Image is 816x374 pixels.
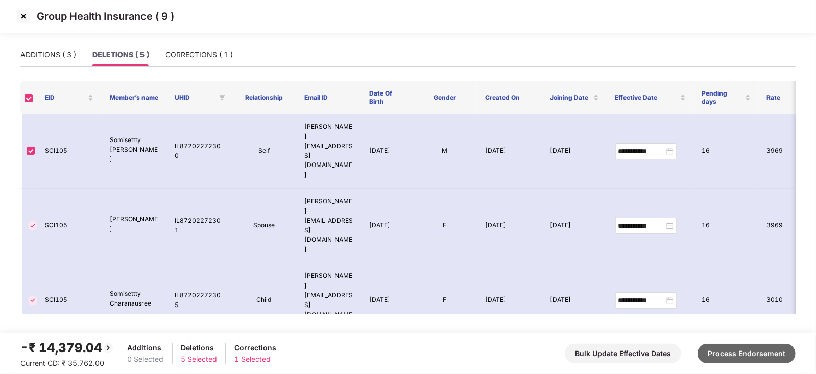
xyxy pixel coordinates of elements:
td: SCI105 [37,189,102,263]
td: IL87202272300 [166,114,231,189]
td: SCI105 [37,114,102,189]
span: Effective Date [615,93,678,102]
td: Self [231,114,296,189]
th: Date Of Birth [361,81,412,114]
th: Effective Date [607,81,694,114]
img: svg+xml;base64,PHN2ZyBpZD0iVGljay0zMngzMiIgeG1sbnM9Imh0dHA6Ly93d3cudzMub3JnLzIwMDAvc3ZnIiB3aWR0aD... [27,220,39,232]
td: Spouse [231,189,296,263]
td: SCI105 [37,263,102,338]
button: Bulk Update Effective Dates [565,344,681,363]
div: Deletions [181,342,217,354]
th: Pending days [694,81,759,114]
div: 0 Selected [127,354,163,365]
td: IL87202272305 [166,263,231,338]
p: Somisettty Charanausree [110,289,158,309]
th: Email ID [296,81,361,114]
td: 16 [694,189,759,263]
td: [PERSON_NAME][EMAIL_ADDRESS][DOMAIN_NAME] [296,114,361,189]
img: svg+xml;base64,PHN2ZyBpZD0iQ3Jvc3MtMzJ4MzIiIHhtbG5zPSJodHRwOi8vd3d3LnczLm9yZy8yMDAwL3N2ZyIgd2lkdG... [15,8,32,25]
span: filter [219,95,225,101]
span: UHID [175,93,215,102]
div: Corrections [234,342,276,354]
img: svg+xml;base64,PHN2ZyBpZD0iQmFjay0yMHgyMCIgeG1sbnM9Imh0dHA6Ly93d3cudzMub3JnLzIwMDAvc3ZnIiB3aWR0aD... [102,342,114,354]
p: Group Health Insurance ( 9 ) [37,10,174,22]
div: CORRECTIONS ( 1 ) [165,49,233,60]
img: svg+xml;base64,PHN2ZyBpZD0iVGljay0zMngzMiIgeG1sbnM9Imh0dHA6Ly93d3cudzMub3JnLzIwMDAvc3ZnIiB3aWR0aD... [27,294,39,307]
td: [DATE] [542,189,607,263]
p: [PERSON_NAME] [110,215,158,234]
td: [DATE] [361,263,412,338]
th: Gender [412,81,477,114]
th: Created On [477,81,542,114]
td: [PERSON_NAME][EMAIL_ADDRESS][DOMAIN_NAME] [296,263,361,338]
span: EID [45,93,86,102]
span: Joining Date [550,93,591,102]
div: -₹ 14,379.04 [20,338,114,358]
span: filter [217,91,227,104]
p: Somisettty [PERSON_NAME] [110,135,158,165]
div: DELETIONS ( 5 ) [92,49,149,60]
td: 16 [694,114,759,189]
div: 1 Selected [234,354,276,365]
th: EID [37,81,102,114]
td: [PERSON_NAME][EMAIL_ADDRESS][DOMAIN_NAME] [296,189,361,263]
td: M [412,114,477,189]
span: Pending days [702,89,743,106]
td: [DATE] [361,189,412,263]
td: [DATE] [542,114,607,189]
td: [DATE] [542,263,607,338]
td: [DATE] [477,189,542,263]
td: F [412,189,477,263]
span: Current CD: ₹ 35,762.00 [20,359,104,367]
td: F [412,263,477,338]
button: Process Endorsement [698,344,796,363]
div: Additions [127,342,163,354]
td: 16 [694,263,759,338]
th: Joining Date [542,81,607,114]
td: [DATE] [477,263,542,338]
th: Member’s name [102,81,166,114]
div: 5 Selected [181,354,217,365]
td: Child [231,263,296,338]
div: ADDITIONS ( 3 ) [20,49,76,60]
th: Relationship [231,81,296,114]
td: [DATE] [361,114,412,189]
td: IL87202272301 [166,189,231,263]
td: [DATE] [477,114,542,189]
